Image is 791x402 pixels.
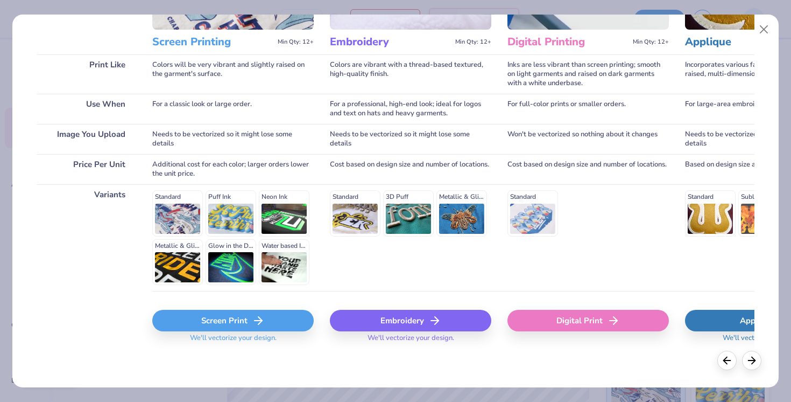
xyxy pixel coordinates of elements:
div: Use When [37,94,136,124]
div: Screen Print [152,310,314,331]
div: Needs to be vectorized so it might lose some details [152,124,314,154]
div: Colors will be very vibrant and slightly raised on the garment's surface. [152,54,314,94]
div: Cost based on design size and number of locations. [330,154,491,184]
span: We'll vectorize your design. [363,334,458,349]
span: Min Qty: 12+ [633,38,669,46]
div: Digital Print [507,310,669,331]
div: For a classic look or large order. [152,94,314,124]
span: We'll vectorize your design. [186,334,281,349]
div: Price Per Unit [37,154,136,184]
span: Min Qty: 12+ [455,38,491,46]
div: Variants [37,184,136,291]
div: Inks are less vibrant than screen printing; smooth on light garments and raised on dark garments ... [507,54,669,94]
h3: Digital Printing [507,35,628,49]
div: Cost based on design size and number of locations. [507,154,669,184]
div: Image You Upload [37,124,136,154]
div: Additional cost for each color; larger orders lower the unit price. [152,154,314,184]
h3: Screen Printing [152,35,273,49]
div: Embroidery [330,310,491,331]
div: For full-color prints or smaller orders. [507,94,669,124]
div: Won't be vectorized so nothing about it changes [507,124,669,154]
div: Colors are vibrant with a thread-based textured, high-quality finish. [330,54,491,94]
div: Needs to be vectorized so it might lose some details [330,124,491,154]
div: Print Like [37,54,136,94]
button: Close [754,19,774,40]
span: Min Qty: 12+ [278,38,314,46]
h3: Embroidery [330,35,451,49]
div: For a professional, high-end look; ideal for logos and text on hats and heavy garments. [330,94,491,124]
